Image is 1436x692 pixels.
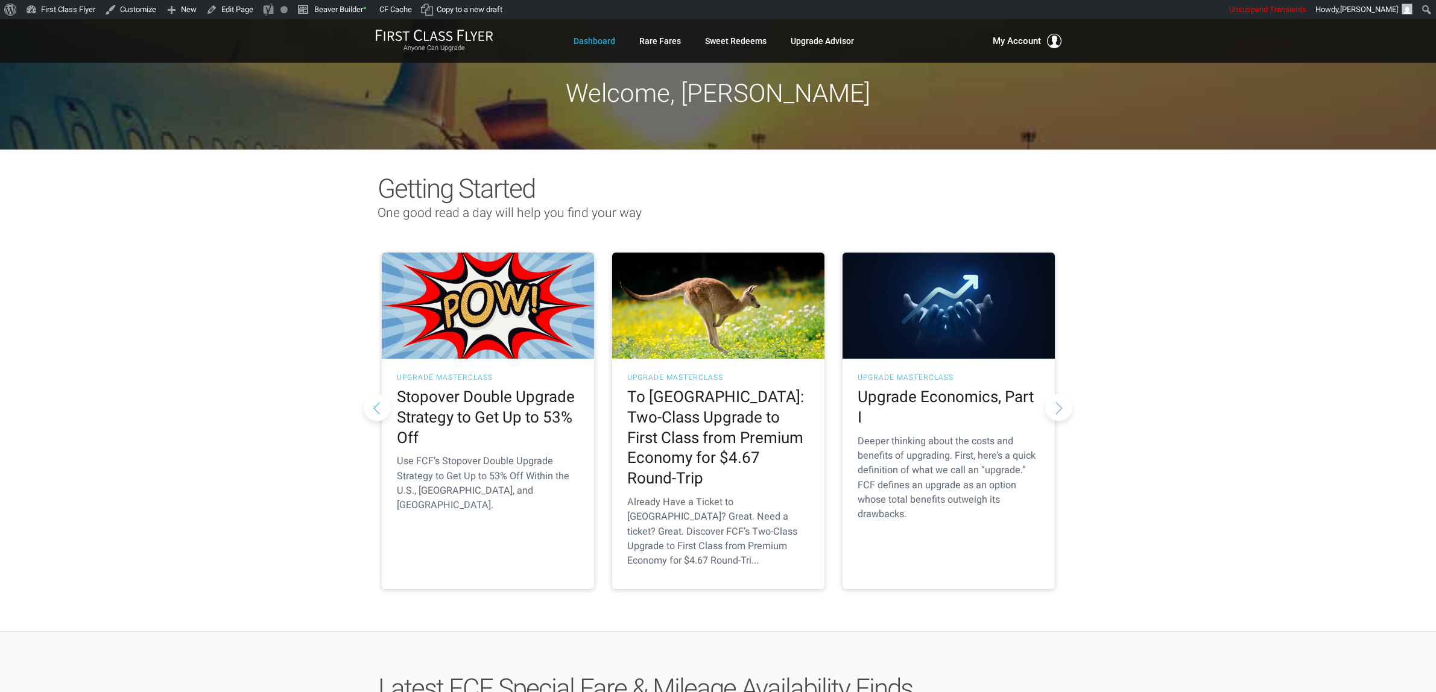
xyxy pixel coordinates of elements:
h3: UPGRADE MASTERCLASS [627,374,809,381]
span: [PERSON_NAME] [1340,5,1398,14]
h2: Upgrade Economics, Part I [858,387,1040,428]
p: Use FCF’s Stopover Double Upgrade Strategy to Get Up to 53% Off Within the U.S., [GEOGRAPHIC_DATA... [397,454,579,512]
button: My Account [993,34,1061,48]
span: My Account [993,34,1041,48]
a: UPGRADE MASTERCLASS To [GEOGRAPHIC_DATA]: Two-Class Upgrade to First Class from Premium Economy f... [612,253,824,589]
a: UPGRADE MASTERCLASS Stopover Double Upgrade Strategy to Get Up to 53% Off Use FCF’s Stopover Doub... [382,253,594,589]
a: First Class FlyerAnyone Can Upgrade [375,29,493,53]
p: Already Have a Ticket to [GEOGRAPHIC_DATA]? Great. Need a ticket? Great. Discover FCF’s Two-Class... [627,495,809,568]
a: Rare Fares [639,30,681,52]
button: Previous slide [364,394,391,421]
a: Sweet Redeems [705,30,767,52]
span: Welcome, [PERSON_NAME] [566,78,870,108]
h3: UPGRADE MASTERCLASS [858,374,1040,381]
span: Unsuspend Transients [1229,5,1306,14]
h2: Stopover Double Upgrade Strategy to Get Up to 53% Off [397,387,579,448]
h3: UPGRADE MASTERCLASS [397,374,579,381]
img: First Class Flyer [375,29,493,42]
span: • [363,2,367,14]
p: Deeper thinking about the costs and benefits of upgrading. First, here’s a quick definition of wh... [858,434,1040,522]
span: One good read a day will help you find your way [378,206,642,220]
a: Dashboard [574,30,615,52]
small: Anyone Can Upgrade [375,44,493,52]
h2: To [GEOGRAPHIC_DATA]: Two-Class Upgrade to First Class from Premium Economy for $4.67 Round-Trip [627,387,809,489]
a: Upgrade Advisor [791,30,854,52]
button: Next slide [1045,394,1072,421]
a: UPGRADE MASTERCLASS Upgrade Economics, Part I Deeper thinking about the costs and benefits of upg... [843,253,1055,589]
span: Getting Started [378,173,535,204]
